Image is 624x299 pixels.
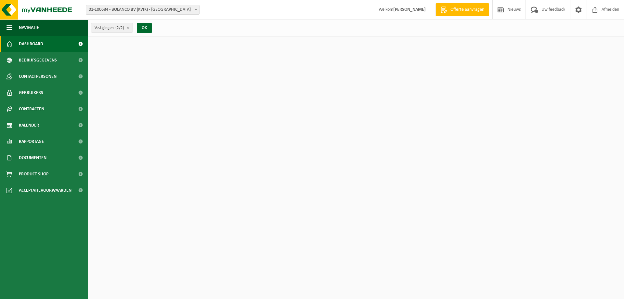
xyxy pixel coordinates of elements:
span: Rapportage [19,133,44,150]
span: Vestigingen [95,23,124,33]
span: Kalender [19,117,39,133]
span: Contactpersonen [19,68,57,85]
button: Vestigingen(2/2) [91,23,133,33]
count: (2/2) [115,26,124,30]
span: Offerte aanvragen [449,7,486,13]
span: Documenten [19,150,46,166]
span: Acceptatievoorwaarden [19,182,71,198]
strong: [PERSON_NAME] [393,7,426,12]
span: Contracten [19,101,44,117]
span: Gebruikers [19,85,43,101]
span: Bedrijfsgegevens [19,52,57,68]
span: 01-100684 - BOLANCO BV (KVIK) - SINT-NIKLAAS [86,5,200,15]
button: OK [137,23,152,33]
span: 01-100684 - BOLANCO BV (KVIK) - SINT-NIKLAAS [86,5,199,14]
span: Dashboard [19,36,43,52]
span: Navigatie [19,20,39,36]
a: Offerte aanvragen [435,3,489,16]
span: Product Shop [19,166,48,182]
